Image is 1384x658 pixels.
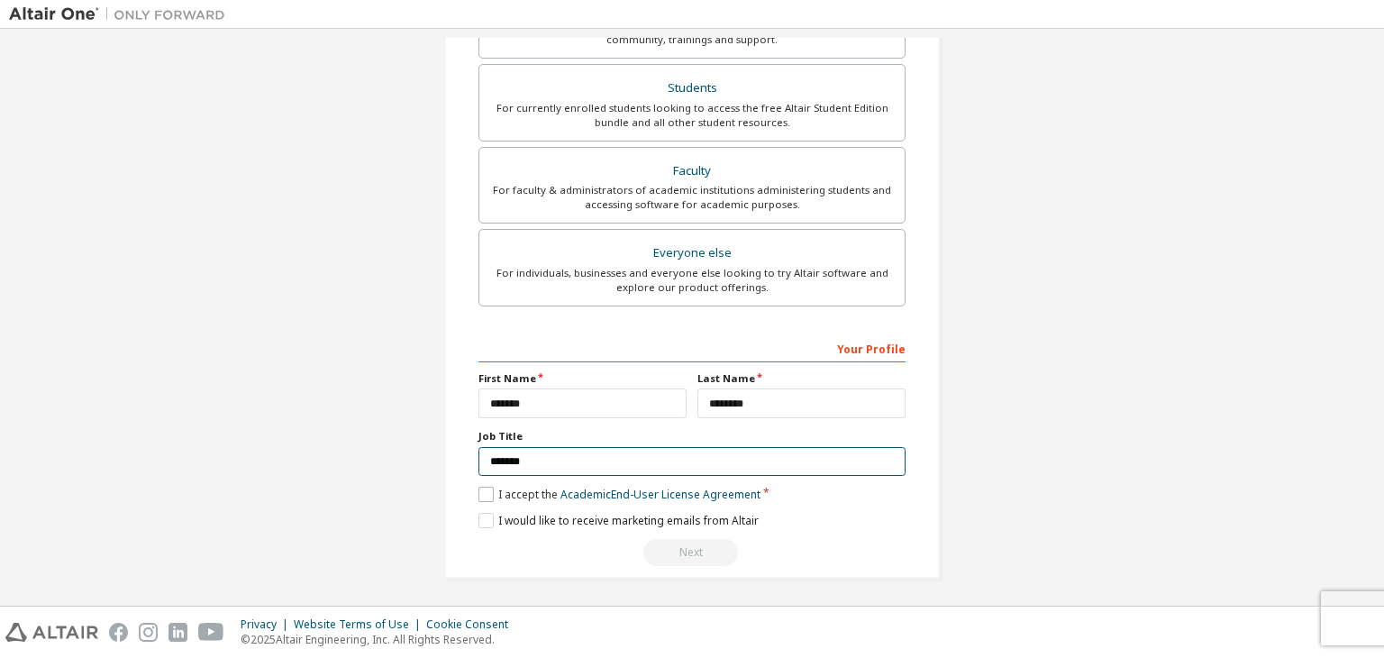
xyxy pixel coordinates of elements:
[478,334,906,362] div: Your Profile
[490,183,894,212] div: For faculty & administrators of academic institutions administering students and accessing softwa...
[198,623,224,642] img: youtube.svg
[478,429,906,443] label: Job Title
[490,241,894,266] div: Everyone else
[560,487,760,502] a: Academic End-User License Agreement
[241,632,519,647] p: © 2025 Altair Engineering, Inc. All Rights Reserved.
[478,539,906,566] div: Read and acccept EULA to continue
[139,623,158,642] img: instagram.svg
[241,617,294,632] div: Privacy
[109,623,128,642] img: facebook.svg
[478,487,760,502] label: I accept the
[478,513,759,528] label: I would like to receive marketing emails from Altair
[490,76,894,101] div: Students
[490,101,894,130] div: For currently enrolled students looking to access the free Altair Student Edition bundle and all ...
[294,617,426,632] div: Website Terms of Use
[9,5,234,23] img: Altair One
[478,371,687,386] label: First Name
[5,623,98,642] img: altair_logo.svg
[490,266,894,295] div: For individuals, businesses and everyone else looking to try Altair software and explore our prod...
[426,617,519,632] div: Cookie Consent
[168,623,187,642] img: linkedin.svg
[490,159,894,184] div: Faculty
[697,371,906,386] label: Last Name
